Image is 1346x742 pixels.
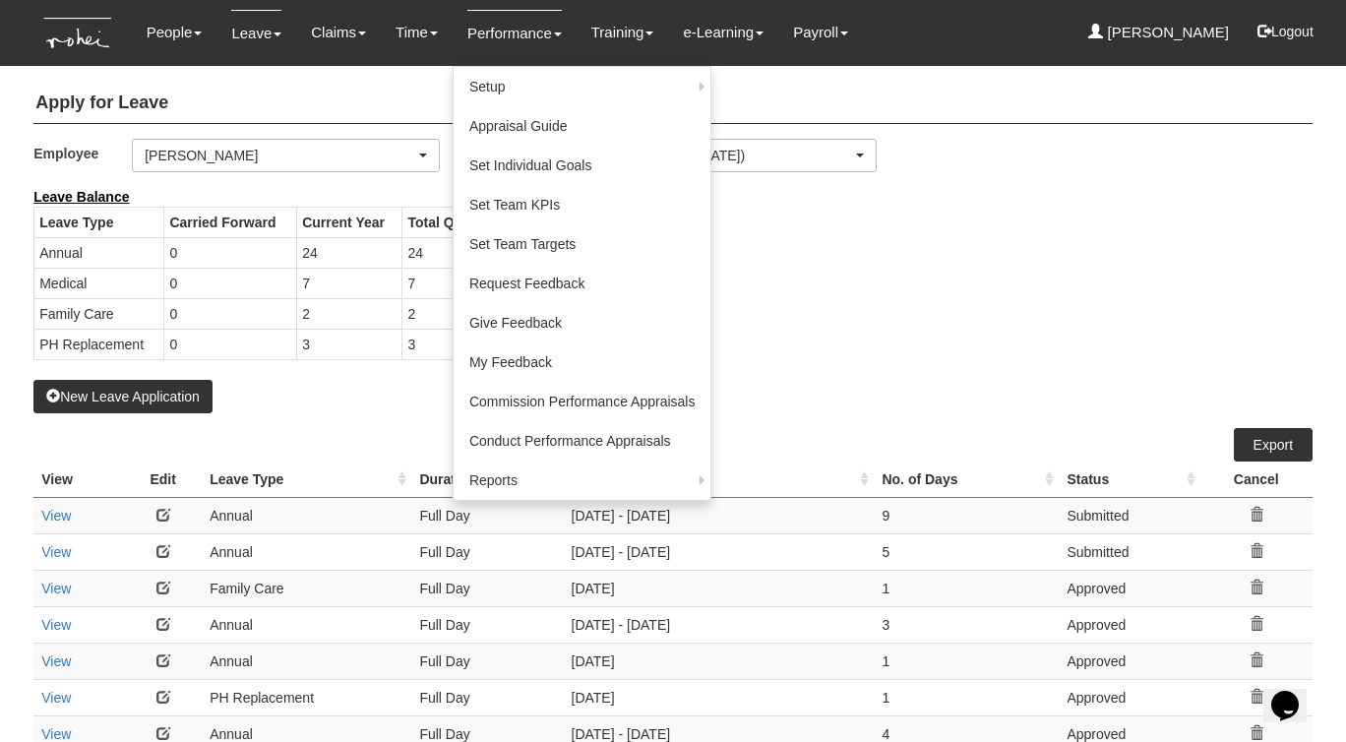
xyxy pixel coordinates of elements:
[1234,428,1313,462] a: Export
[145,146,415,165] div: [PERSON_NAME]
[411,497,563,533] td: Full Day
[402,268,500,298] td: 7
[41,617,71,633] a: View
[1059,679,1199,715] td: Approved
[564,643,875,679] td: [DATE]
[164,298,297,329] td: 0
[683,10,764,55] a: e-Learning
[164,237,297,268] td: 0
[41,581,71,596] a: View
[297,298,402,329] td: 2
[874,497,1059,533] td: 9
[454,421,711,461] a: Conduct Performance Appraisals
[564,497,875,533] td: [DATE] - [DATE]
[454,67,711,106] a: Setup
[564,570,875,606] td: [DATE]
[411,462,563,498] th: Duration : activate to sort column ascending
[1059,497,1199,533] td: Submitted
[454,342,711,382] a: My Feedback
[411,533,563,570] td: Full Day
[411,643,563,679] td: Full Day
[454,146,711,185] a: Set Individual Goals
[1059,462,1199,498] th: Status : activate to sort column ascending
[874,679,1059,715] td: 1
[41,690,71,706] a: View
[454,106,711,146] a: Appraisal Guide
[202,533,411,570] td: Annual
[34,237,164,268] td: Annual
[1059,533,1199,570] td: Submitted
[202,497,411,533] td: Annual
[581,146,851,165] div: FY25/26 ([DATE] - [DATE])
[34,207,164,237] th: Leave Type
[591,10,654,55] a: Training
[164,207,297,237] th: Carried Forward
[411,570,563,606] td: Full Day
[132,139,440,172] button: [PERSON_NAME]
[411,679,563,715] td: Full Day
[793,10,848,55] a: Payroll
[202,570,411,606] td: Family Care
[33,139,132,167] label: Employee
[202,606,411,643] td: Annual
[1088,10,1229,55] a: [PERSON_NAME]
[1244,8,1327,55] button: Logout
[402,298,500,329] td: 2
[564,679,875,715] td: [DATE]
[396,10,438,55] a: Time
[202,643,411,679] td: Annual
[124,462,202,498] th: Edit
[34,268,164,298] td: Medical
[297,268,402,298] td: 7
[1200,462,1313,498] th: Cancel
[454,185,711,224] a: Set Team KPIs
[564,533,875,570] td: [DATE] - [DATE]
[33,84,1313,124] h4: Apply for Leave
[34,329,164,359] td: PH Replacement
[1059,643,1199,679] td: Approved
[402,329,500,359] td: 3
[874,606,1059,643] td: 3
[297,207,402,237] th: Current Year
[411,606,563,643] td: Full Day
[202,462,411,498] th: Leave Type : activate to sort column ascending
[1059,570,1199,606] td: Approved
[564,606,875,643] td: [DATE] - [DATE]
[202,679,411,715] td: PH Replacement
[402,207,500,237] th: Total Quota
[164,329,297,359] td: 0
[33,462,124,498] th: View
[874,643,1059,679] td: 1
[454,264,711,303] a: Request Feedback
[1059,606,1199,643] td: Approved
[41,726,71,742] a: View
[1263,663,1326,722] iframe: chat widget
[874,462,1059,498] th: No. of Days : activate to sort column ascending
[454,461,711,500] a: Reports
[454,224,711,264] a: Set Team Targets
[311,10,366,55] a: Claims
[874,570,1059,606] td: 1
[297,329,402,359] td: 3
[41,544,71,560] a: View
[454,382,711,421] a: Commission Performance Appraisals
[41,508,71,524] a: View
[454,303,711,342] a: Give Feedback
[467,10,562,56] a: Performance
[33,189,129,205] b: Leave Balance
[34,298,164,329] td: Family Care
[874,533,1059,570] td: 5
[33,380,213,413] button: New Leave Application
[568,139,876,172] button: FY25/26 ([DATE] - [DATE])
[564,462,875,498] th: Leave Date(s) : activate to sort column ascending
[164,268,297,298] td: 0
[297,237,402,268] td: 24
[231,10,281,56] a: Leave
[41,653,71,669] a: View
[402,237,500,268] td: 24
[147,10,203,55] a: People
